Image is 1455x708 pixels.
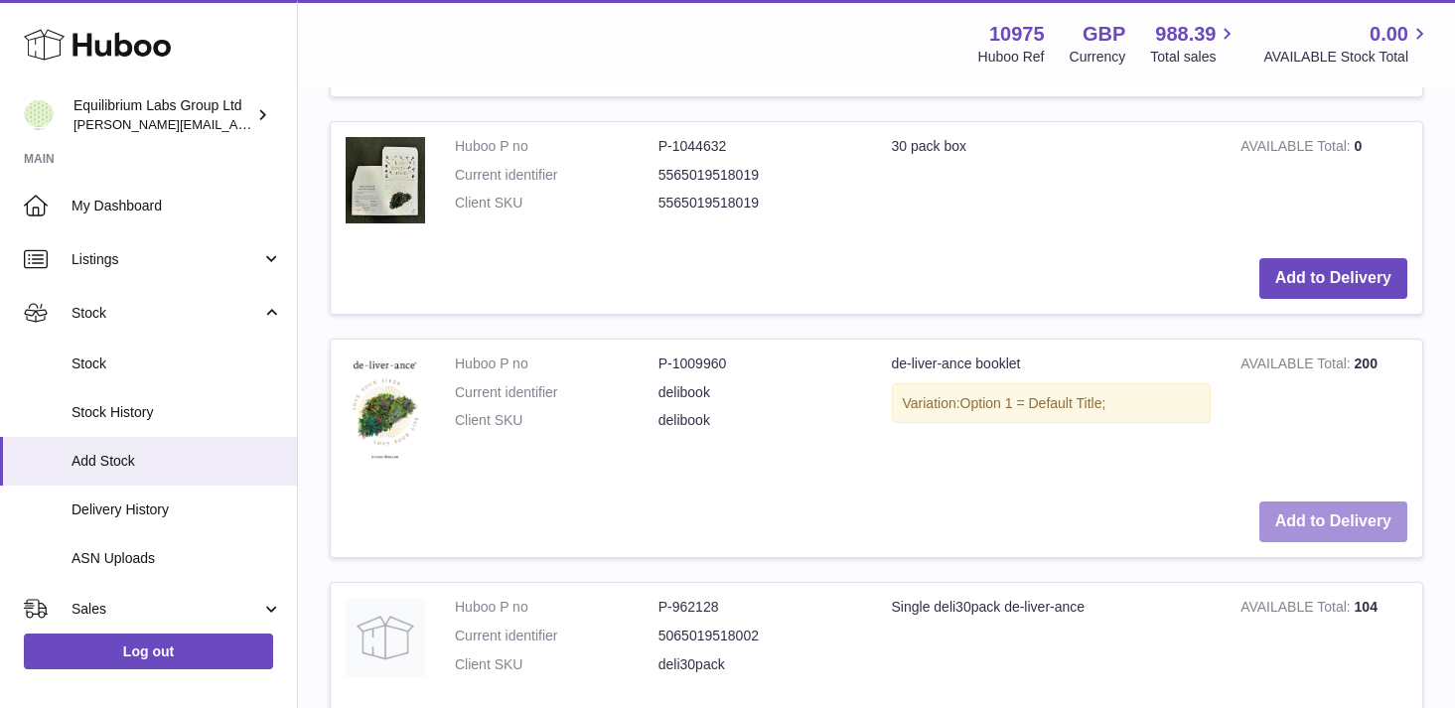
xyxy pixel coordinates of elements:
td: 0 [1226,122,1422,243]
span: [PERSON_NAME][EMAIL_ADDRESS][DOMAIN_NAME] [73,116,398,132]
dd: delibook [658,383,862,402]
dd: P-962128 [658,598,862,617]
img: de-liver-ance booklet [346,354,425,468]
span: Delivery History [72,500,282,519]
dt: Current identifier [455,166,658,185]
span: ASN Uploads [72,549,282,568]
dt: Current identifier [455,383,658,402]
button: Add to Delivery [1259,501,1407,542]
dd: P-1009960 [658,354,862,373]
td: 104 [1226,583,1422,699]
td: Single deli30pack de-liver-ance [877,583,1227,699]
td: de-liver-ance booklet [877,340,1227,488]
img: 30 pack box [346,137,425,223]
span: Add Stock [72,452,282,471]
dd: 5565019518019 [658,194,862,212]
a: 0.00 AVAILABLE Stock Total [1263,21,1431,67]
dt: Client SKU [455,411,658,430]
span: Sales [72,600,261,619]
div: Variation: [892,383,1212,424]
dt: Huboo P no [455,137,658,156]
dt: Client SKU [455,194,658,212]
dd: 5565019518019 [658,166,862,185]
dt: Huboo P no [455,354,658,373]
dd: 5065019518002 [658,627,862,645]
span: Stock [72,354,282,373]
span: Listings [72,250,261,269]
span: My Dashboard [72,197,282,215]
span: 0.00 [1370,21,1408,48]
strong: AVAILABLE Total [1240,355,1354,376]
dd: delibook [658,411,862,430]
dd: P-1044632 [658,137,862,156]
td: 30 pack box [877,122,1227,243]
img: h.woodrow@theliverclinic.com [24,100,54,130]
span: 988.39 [1155,21,1216,48]
dd: deli30pack [658,655,862,674]
span: AVAILABLE Stock Total [1263,48,1431,67]
dt: Current identifier [455,627,658,645]
button: Add to Delivery [1259,258,1407,299]
div: Equilibrium Labs Group Ltd [73,96,252,134]
span: Stock [72,304,261,323]
td: 200 [1226,340,1422,488]
a: Log out [24,634,273,669]
dt: Client SKU [455,655,658,674]
img: Single deli30pack de-liver-ance [346,598,425,677]
span: Total sales [1150,48,1238,67]
a: 988.39 Total sales [1150,21,1238,67]
span: Option 1 = Default Title; [960,395,1106,411]
span: Stock History [72,403,282,422]
strong: 10975 [989,21,1045,48]
dt: Huboo P no [455,598,658,617]
strong: GBP [1083,21,1125,48]
strong: AVAILABLE Total [1240,599,1354,620]
strong: AVAILABLE Total [1240,138,1354,159]
div: Currency [1070,48,1126,67]
div: Huboo Ref [978,48,1045,67]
